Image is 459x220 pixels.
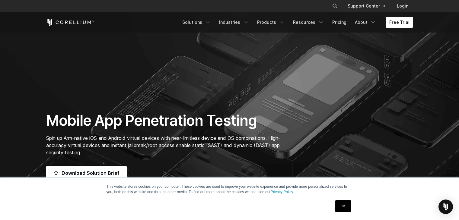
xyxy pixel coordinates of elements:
[179,17,413,28] div: Navigation Menu
[289,17,327,28] a: Resources
[46,135,280,156] span: Spin up Arm-native iOS and Android virtual devices with near-limitless device and OS combinations...
[386,17,413,28] a: Free Trial
[329,17,350,28] a: Pricing
[46,19,94,26] a: Corellium Home
[335,200,351,212] a: OK
[438,200,453,214] div: Open Intercom Messenger
[271,190,294,194] a: Privacy Policy.
[392,1,413,11] a: Login
[46,166,127,180] a: Download Solution Brief
[343,1,390,11] a: Support Center
[179,17,214,28] a: Solutions
[107,184,353,195] p: This website stores cookies on your computer. These cookies are used to improve your website expe...
[330,1,340,11] button: Search
[253,17,288,28] a: Products
[325,1,413,11] div: Navigation Menu
[215,17,252,28] a: Industries
[62,169,120,177] span: Download Solution Brief
[351,17,380,28] a: About
[46,112,287,130] h1: Mobile App Penetration Testing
